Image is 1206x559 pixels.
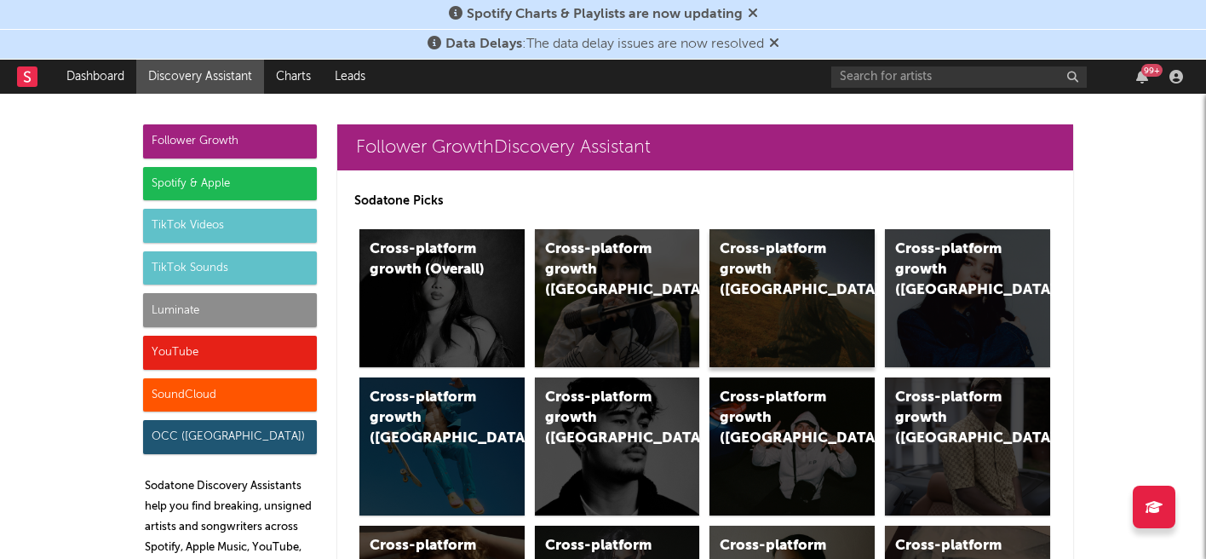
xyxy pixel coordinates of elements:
div: Cross-platform growth ([GEOGRAPHIC_DATA]) [545,239,661,301]
div: Follower Growth [143,124,317,158]
a: Cross-platform growth ([GEOGRAPHIC_DATA]) [359,377,525,516]
div: 99 + [1141,64,1163,77]
a: Cross-platform growth ([GEOGRAPHIC_DATA]) [885,377,1050,516]
a: Cross-platform growth ([GEOGRAPHIC_DATA]/GSA) [709,377,875,516]
div: TikTok Videos [143,209,317,243]
div: Cross-platform growth ([GEOGRAPHIC_DATA]/GSA) [720,388,836,449]
a: Follower GrowthDiscovery Assistant [337,124,1073,170]
div: Spotify & Apple [143,167,317,201]
div: Cross-platform growth ([GEOGRAPHIC_DATA]) [545,388,661,449]
a: Cross-platform growth ([GEOGRAPHIC_DATA]) [885,229,1050,367]
div: Cross-platform growth ([GEOGRAPHIC_DATA]) [895,388,1011,449]
div: YouTube [143,336,317,370]
div: Cross-platform growth (Overall) [370,239,485,280]
div: Cross-platform growth ([GEOGRAPHIC_DATA]) [895,239,1011,301]
a: Cross-platform growth (Overall) [359,229,525,367]
a: Dashboard [55,60,136,94]
a: Cross-platform growth ([GEOGRAPHIC_DATA]) [535,229,700,367]
input: Search for artists [831,66,1087,88]
span: Data Delays [445,37,522,51]
p: Sodatone Picks [354,191,1056,211]
span: Dismiss [769,37,779,51]
div: SoundCloud [143,378,317,412]
div: TikTok Sounds [143,251,317,285]
a: Charts [264,60,323,94]
span: Spotify Charts & Playlists are now updating [467,8,743,21]
a: Cross-platform growth ([GEOGRAPHIC_DATA]) [709,229,875,367]
div: Cross-platform growth ([GEOGRAPHIC_DATA]) [720,239,836,301]
span: : The data delay issues are now resolved [445,37,764,51]
a: Leads [323,60,377,94]
a: Cross-platform growth ([GEOGRAPHIC_DATA]) [535,377,700,516]
span: Dismiss [748,8,758,21]
button: 99+ [1136,70,1148,84]
div: OCC ([GEOGRAPHIC_DATA]) [143,420,317,454]
div: Cross-platform growth ([GEOGRAPHIC_DATA]) [370,388,485,449]
a: Discovery Assistant [136,60,264,94]
div: Luminate [143,293,317,327]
